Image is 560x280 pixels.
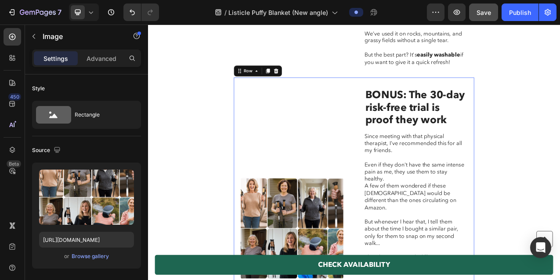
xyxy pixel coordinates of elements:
[71,252,109,261] button: Browse gallery
[8,93,21,100] div: 450
[148,25,560,280] iframe: Design area
[502,4,538,21] button: Publish
[277,82,408,131] h2: Rich Text Editor. Editing area: main
[278,82,408,130] p: BONUS: The 30-day risk-free trial is proof they work
[7,160,21,167] div: Beta
[277,202,408,238] p: A few of them wondered if these [DEMOGRAPHIC_DATA] would be different than the ones circulating o...
[224,8,227,17] span: /
[4,4,65,21] button: 7
[277,34,408,53] p: But the best part? It's if you want to give it a quick refresh!
[530,237,551,258] div: Open Intercom Messenger
[277,175,408,202] p: Even if they don't have the same intense pain as me, they use them to stay healthy.
[344,34,399,43] strong: easily washable
[469,4,498,21] button: Save
[43,54,68,63] p: Settings
[32,145,62,156] div: Source
[477,9,491,16] span: Save
[72,252,109,260] div: Browse gallery
[509,8,531,17] div: Publish
[39,170,134,225] img: preview-image
[121,55,135,63] div: Row
[39,232,134,248] input: https://example.com/image.jpg
[277,138,408,166] p: Since meeting with that physical therapist, I've recommended this for all my friends.
[43,31,117,42] p: Image
[58,7,61,18] p: 7
[87,54,116,63] p: Advanced
[75,105,128,125] div: Rectangle
[228,8,328,17] span: Listicle Puffy Blanket (New angle)
[64,251,69,262] span: or
[123,4,159,21] div: Undo/Redo
[32,85,45,92] div: Style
